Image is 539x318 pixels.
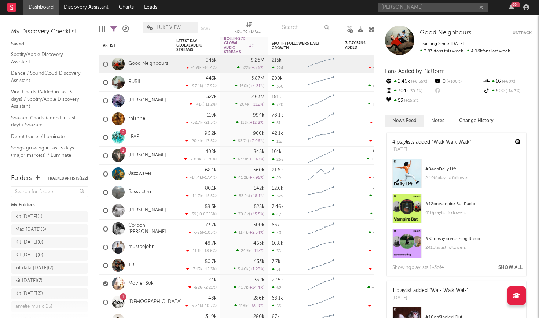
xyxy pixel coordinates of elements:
span: -17.4 % [203,176,216,180]
div: 59.5k [205,204,217,209]
div: +10.2 % [368,102,385,107]
div: Artist [103,43,158,48]
div: ( ) [233,157,264,162]
div: 542k [254,186,264,191]
div: 525k [254,204,264,209]
span: +7.06 % [249,139,263,143]
a: Good Neighbours [420,29,472,37]
div: ( ) [186,84,217,88]
div: 241 playlist followers [425,243,521,252]
div: kit data [DATE] ( 2 ) [15,264,54,273]
div: 51 [272,121,280,125]
div: ( ) [185,303,217,308]
span: 4.06k fans last week [420,49,510,53]
div: ( ) [186,193,217,198]
a: Dance / SoundCloud Discovery Assistant [11,69,81,84]
div: Edit Columns [99,18,105,40]
div: Folders [11,174,32,183]
a: #12onVampire Bat Radio410playlist followers [387,194,526,229]
span: -2.21 % [203,286,216,290]
span: -14.4 % [203,66,216,70]
div: 463k [253,241,264,246]
div: Rolling 7D Global Audio Streams (Rolling 7D Global Audio Streams) [234,27,264,36]
div: Filters(25 of 122) [110,18,117,40]
div: Rolling 7D Global Audio Streams (Rolling 7D Global Audio Streams) [234,18,264,40]
span: 70.6k [238,212,249,217]
a: Kit [DATE](0) [11,237,88,248]
svg: Chart title [305,92,338,110]
span: 41.7k [238,286,248,290]
a: LEAP [128,134,139,140]
span: Tracking Since: [DATE] [420,42,464,46]
div: amelie music ( 25 ) [15,302,52,311]
button: Tracked Artists(122) [48,177,88,180]
div: Kit [DATE] ( 1 ) [15,212,43,221]
span: +3.6 % [252,66,263,70]
span: +1.28 % [250,267,263,271]
button: 99+ [509,4,514,10]
div: 9.26M [251,58,264,63]
svg: Chart title [305,201,338,220]
input: Search... [278,22,333,33]
a: mustbejohn [128,244,155,250]
div: ( ) [184,157,217,162]
div: 356 [272,84,283,89]
span: +7.95 % [249,176,263,180]
span: 322k [242,66,250,70]
div: My Discovery Checklist [11,27,88,36]
span: +12.8 % [250,121,263,125]
span: -17.5 % [203,139,216,143]
span: +117 % [252,249,263,253]
a: Spotify/Apple Discovery Assistant [11,51,81,66]
div: ( ) [185,138,217,143]
span: -97.1k [190,84,202,88]
div: +148 % [368,230,385,235]
div: +15.5 % [368,84,385,88]
span: -7.13k [191,267,202,271]
div: +86.4 % [367,157,385,162]
span: 113k [241,121,249,125]
div: My Folders [11,201,88,210]
div: 29 [272,175,281,180]
span: 83.2k [239,194,249,198]
span: +15.5 % [250,212,263,217]
a: Bassvictim [128,189,151,195]
div: 108k [206,149,217,154]
button: Change History [452,115,501,127]
svg: Chart title [305,110,338,128]
div: ( ) [185,175,217,180]
span: LUKE VIEW [157,25,181,30]
span: -6.78 % [202,158,216,162]
div: 48.7k [205,241,217,246]
button: Show All [498,265,522,270]
div: [DATE] [392,295,468,302]
div: 47 [272,212,281,217]
div: 21.6k [272,168,283,173]
div: -29.3 % [368,248,385,253]
span: -18.6 % [203,249,216,253]
a: Corbon [PERSON_NAME] [128,223,169,235]
a: Kit [DATE](0) [11,250,88,261]
div: ( ) [233,267,264,271]
div: 151k [272,95,281,99]
div: ( ) [188,285,217,290]
div: 41k [209,278,217,282]
div: 0 [434,77,483,86]
a: kit [DATE](7) [11,276,88,286]
input: Search for artists [378,3,488,12]
span: -11.2 % [204,103,216,107]
div: Latest Day Global Audio Streams [176,39,206,52]
div: 99 + [511,2,520,7]
span: Fans Added by Platform [385,69,445,74]
div: ( ) [234,175,264,180]
span: 41.2k [238,176,248,180]
span: +2.34 % [249,231,263,235]
div: -27.9 % [368,175,385,180]
div: +118 % [369,193,385,198]
div: ( ) [233,138,264,143]
span: +5.47 % [249,158,263,162]
span: -159k [191,66,202,70]
span: 3.83k fans this week [420,49,463,53]
div: 42.1k [272,131,283,136]
div: -5.67 % [368,65,385,70]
